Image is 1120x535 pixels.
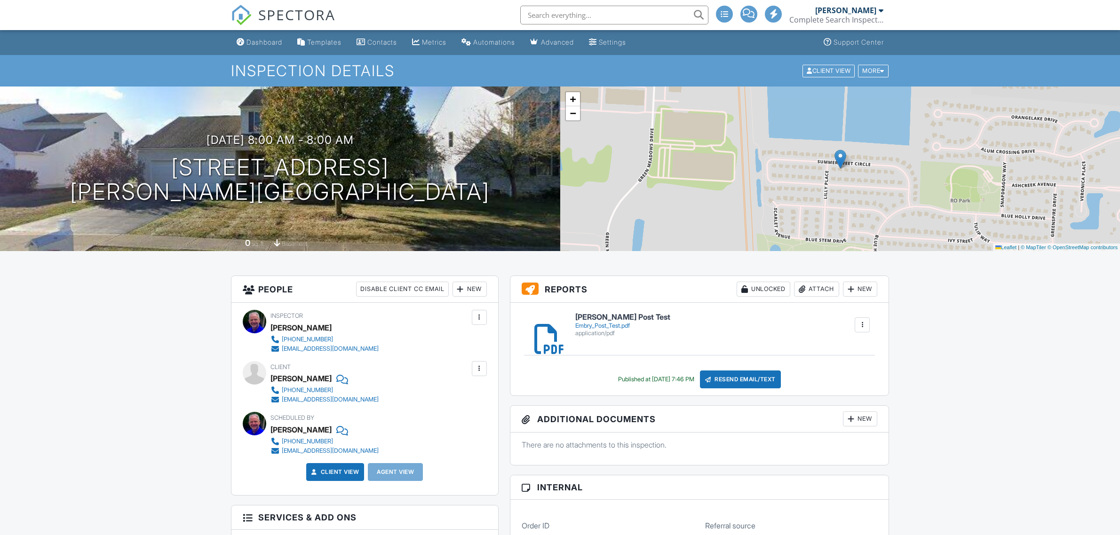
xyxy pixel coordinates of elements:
[282,336,333,343] div: [PHONE_NUMBER]
[270,335,379,344] a: [PHONE_NUMBER]
[705,520,755,531] label: Referral source
[252,240,265,247] span: sq. ft.
[367,38,397,46] div: Contacts
[834,149,846,169] img: Marker
[995,244,1017,250] a: Leaflet
[794,282,839,297] div: Attach
[270,437,379,446] a: [PHONE_NUMBER]
[566,106,580,120] a: Zoom out
[789,15,883,24] div: Complete Search Inspection LLC
[282,386,333,394] div: [PHONE_NUMBER]
[422,38,446,46] div: Metrics
[858,64,889,77] div: More
[207,134,354,146] h3: [DATE] 8:00 am - 8:00 am
[356,282,449,297] div: Disable Client CC Email
[231,505,498,530] h3: Services & Add ons
[353,34,401,51] a: Contacts
[270,363,291,370] span: Client
[802,67,857,74] a: Client View
[282,240,307,247] span: basement
[458,34,519,51] a: Automations (Advanced)
[270,344,379,354] a: [EMAIL_ADDRESS][DOMAIN_NAME]
[270,395,379,404] a: [EMAIL_ADDRESS][DOMAIN_NAME]
[270,446,379,456] a: [EMAIL_ADDRESS][DOMAIN_NAME]
[570,93,576,105] span: +
[815,6,876,15] div: [PERSON_NAME]
[575,313,670,322] h6: [PERSON_NAME] Post Test
[294,34,345,51] a: Templates
[270,414,314,421] span: Scheduled By
[570,107,576,119] span: −
[282,396,379,403] div: [EMAIL_ADDRESS][DOMAIN_NAME]
[843,411,877,426] div: New
[270,423,332,437] div: [PERSON_NAME]
[510,276,889,303] h3: Reports
[566,92,580,106] a: Zoom in
[1018,244,1019,250] span: |
[522,520,549,531] label: Order ID
[270,321,332,335] div: [PERSON_NAME]
[522,440,878,450] p: There are no attachments to this inspection.
[453,282,487,297] div: New
[510,475,889,500] h3: Internal
[585,34,630,51] a: Settings
[843,282,877,297] div: New
[618,376,694,383] div: Published at [DATE] 7:46 PM
[820,34,888,51] a: Support Center
[575,330,670,337] div: application/pdf
[473,38,515,46] div: Automations
[307,38,342,46] div: Templates
[231,5,252,25] img: The Best Home Inspection Software - Spectora
[282,447,379,455] div: [EMAIL_ADDRESS][DOMAIN_NAME]
[575,322,670,330] div: Embry_Post_Test.pdf
[599,38,626,46] div: Settings
[70,155,490,205] h1: [STREET_ADDRESS] [PERSON_NAME][GEOGRAPHIC_DATA]
[408,34,450,51] a: Metrics
[246,38,282,46] div: Dashboard
[737,282,790,297] div: Unlocked
[270,386,379,395] a: [PHONE_NUMBER]
[541,38,574,46] div: Advanced
[231,276,498,303] h3: People
[231,63,890,79] h1: Inspection Details
[700,370,781,388] div: Resend Email/Text
[282,345,379,353] div: [EMAIL_ADDRESS][DOMAIN_NAME]
[245,238,250,248] div: 0
[310,467,359,477] a: Client View
[1021,244,1046,250] a: © MapTiler
[231,13,335,32] a: SPECTORA
[258,5,335,24] span: SPECTORA
[510,406,889,433] h3: Additional Documents
[270,312,303,319] span: Inspector
[526,34,578,51] a: Advanced
[233,34,286,51] a: Dashboard
[802,64,855,77] div: Client View
[282,438,333,445] div: [PHONE_NUMBER]
[834,38,884,46] div: Support Center
[520,6,708,24] input: Search everything...
[575,313,670,337] a: [PERSON_NAME] Post Test Embry_Post_Test.pdf application/pdf
[1048,244,1118,250] a: © OpenStreetMap contributors
[270,371,332,386] div: [PERSON_NAME]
